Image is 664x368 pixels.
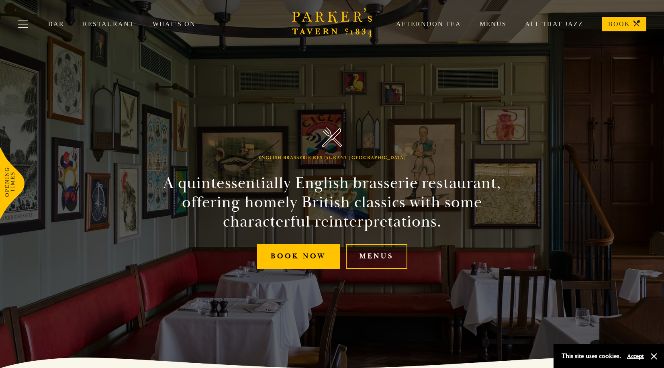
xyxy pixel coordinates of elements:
[562,350,621,362] p: This site uses cookies.
[627,352,644,360] button: Accept
[322,127,342,147] img: Parker's Tavern Brasserie Cambridge
[149,174,515,231] h2: A quintessentially English brasserie restaurant, offering homely British classics with some chara...
[650,352,658,360] button: Close and accept
[346,244,407,269] a: Menus
[258,155,406,161] h1: English Brasserie Restaurant [GEOGRAPHIC_DATA]
[257,244,340,269] a: Book Now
